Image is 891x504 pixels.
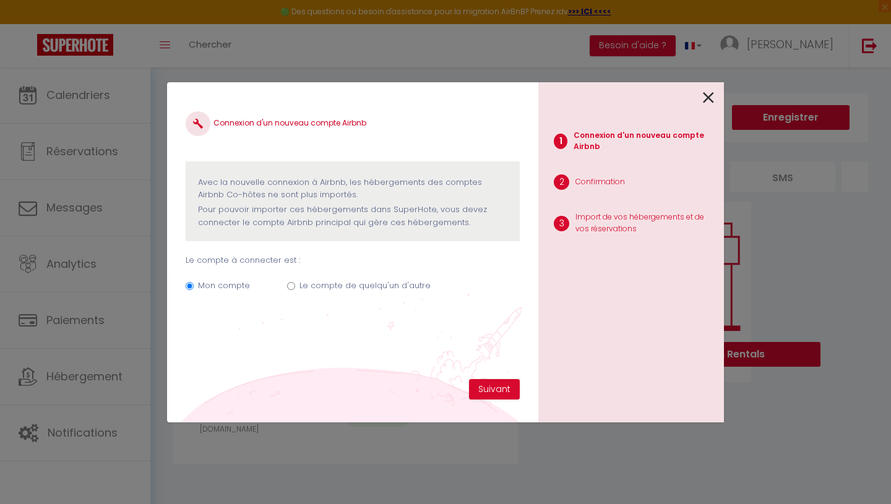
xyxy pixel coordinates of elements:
[575,176,625,188] p: Confirmation
[575,211,714,235] p: Import de vos hébergements et de vos réservations
[186,111,520,136] h4: Connexion d'un nouveau compte Airbnb
[198,203,507,229] p: Pour pouvoir importer ces hébergements dans SuperHote, vous devez connecter le compte Airbnb prin...
[198,280,250,292] label: Mon compte
[186,254,520,267] p: Le compte à connecter est :
[299,280,431,292] label: Le compte de quelqu'un d'autre
[198,176,507,202] p: Avec la nouvelle connexion à Airbnb, les hébergements des comptes Airbnb Co-hôtes ne sont plus im...
[554,174,569,190] span: 2
[469,379,520,400] button: Suivant
[554,216,569,231] span: 3
[574,130,714,153] p: Connexion d'un nouveau compte Airbnb
[554,134,567,149] span: 1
